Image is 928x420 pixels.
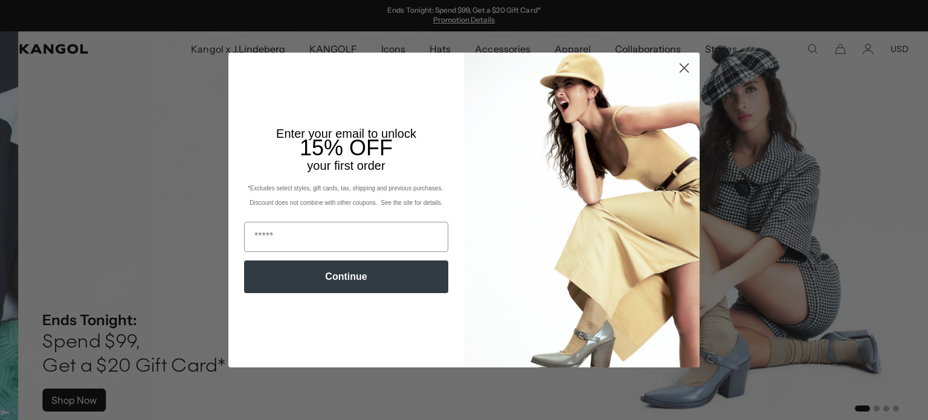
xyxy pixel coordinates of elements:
img: 93be19ad-e773-4382-80b9-c9d740c9197f.jpeg [464,53,700,367]
input: Email [244,222,448,252]
span: Enter your email to unlock [276,127,416,140]
span: *Excludes select styles, gift cards, tax, shipping and previous purchases. Discount does not comb... [248,185,445,206]
button: Close dialog [674,57,695,79]
span: your first order [307,159,385,172]
button: Continue [244,260,448,293]
span: 15% OFF [300,135,393,160]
